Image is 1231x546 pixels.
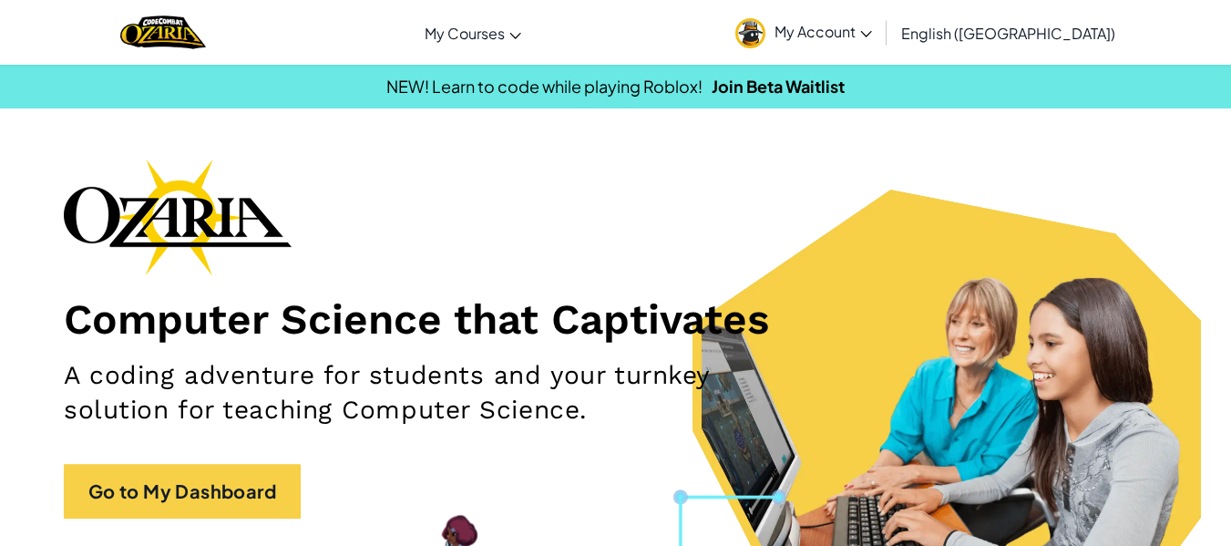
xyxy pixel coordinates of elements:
a: Go to My Dashboard [64,464,301,519]
img: avatar [735,18,765,48]
a: My Account [726,4,881,61]
span: English ([GEOGRAPHIC_DATA]) [901,24,1115,43]
img: Home [120,14,205,51]
a: Ozaria by CodeCombat logo [120,14,205,51]
img: Ozaria branding logo [64,159,292,275]
span: My Courses [425,24,505,43]
span: My Account [775,22,872,41]
h1: Computer Science that Captivates [64,294,1167,345]
a: English ([GEOGRAPHIC_DATA]) [892,8,1124,57]
span: NEW! Learn to code while playing Roblox! [386,76,703,97]
a: Join Beta Waitlist [712,76,845,97]
h2: A coding adventure for students and your turnkey solution for teaching Computer Science. [64,358,803,428]
a: My Courses [415,8,530,57]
